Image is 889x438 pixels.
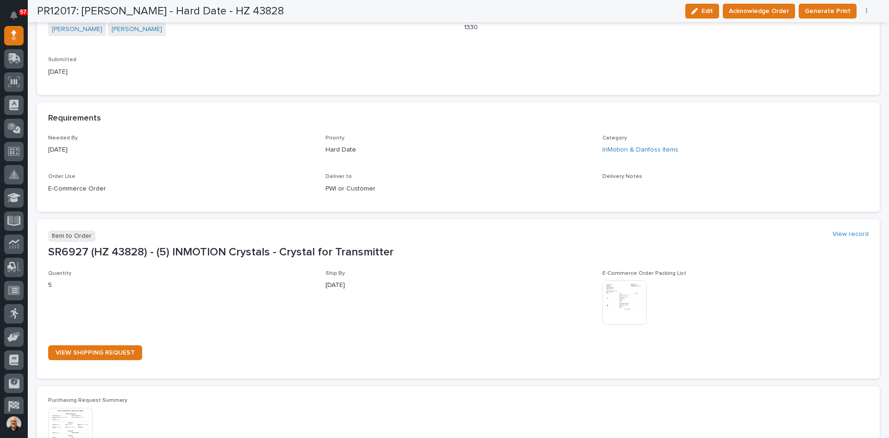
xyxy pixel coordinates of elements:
[52,25,102,34] a: [PERSON_NAME]
[56,349,135,356] span: VIEW SHIPPING REQUEST
[48,135,78,141] span: Needed By
[48,145,314,155] p: [DATE]
[48,67,453,77] p: [DATE]
[48,184,314,194] p: E-Commerce Order
[805,6,851,17] span: Generate Print
[833,230,869,238] a: View record
[326,271,345,276] span: Ship By
[326,135,344,141] span: Priority
[48,280,314,290] p: 5
[729,6,789,17] span: Acknowledge Order
[48,114,101,124] h2: Requirements
[326,145,592,155] p: Hard Date
[48,398,127,403] span: Purchasing Request Summary
[685,4,719,19] button: Edit
[112,25,162,34] a: [PERSON_NAME]
[602,271,686,276] span: E-Commerce Order Packing List
[326,280,592,290] p: [DATE]
[602,135,627,141] span: Category
[20,9,26,15] p: 57
[326,174,352,179] span: Deliver to
[37,5,284,18] h2: PR12017: [PERSON_NAME] - Hard Date - HZ 43828
[12,11,24,26] div: Notifications57
[48,345,142,360] a: VIEW SHIPPING REQUEST
[326,184,592,194] p: PWI or Customer
[799,4,857,19] button: Generate Print
[48,271,71,276] span: Quantity
[723,4,795,19] button: Acknowledge Order
[602,145,678,155] a: InMotion & Danfoss Items
[48,174,75,179] span: Order Use
[48,57,76,63] span: Submitted
[602,174,642,179] span: Delivery Notes
[48,246,869,259] p: SR6927 (HZ 43828) - (5) INMOTION Crystals - Crystal for Transmitter
[4,6,24,25] button: Notifications
[4,414,24,433] button: users-avatar
[464,23,869,32] p: 1330
[701,7,713,15] span: Edit
[48,230,95,242] p: Item to Order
